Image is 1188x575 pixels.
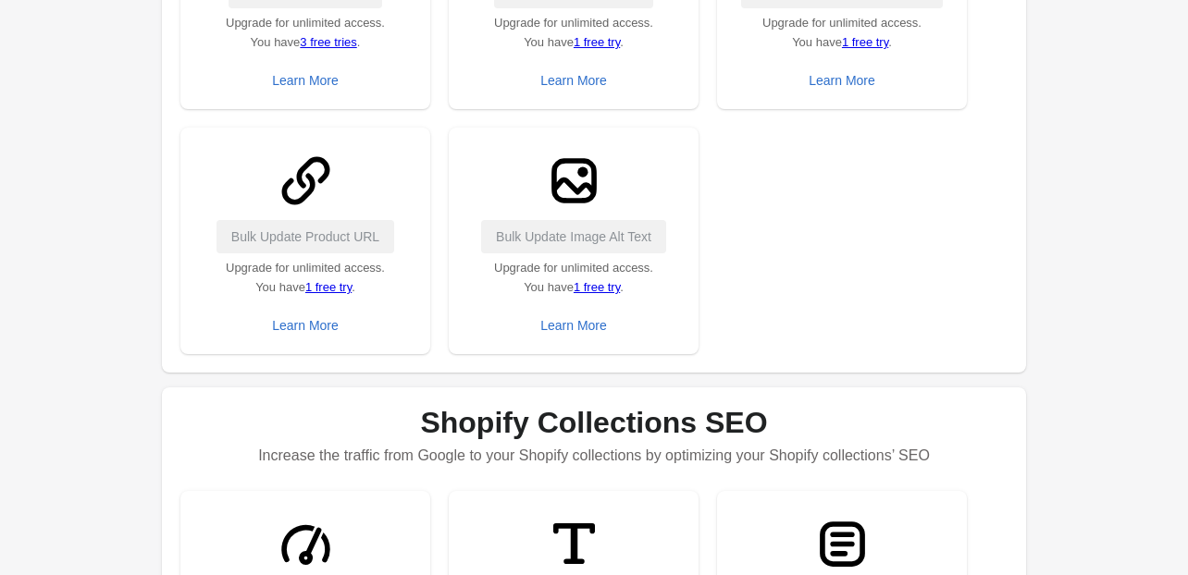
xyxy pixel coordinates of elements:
[842,35,888,49] a: 1 free try
[271,146,340,215] img: LinkMinor-ab1ad89fd1997c3bec88bdaa9090a6519f48abaf731dc9ef56a2f2c6a9edd30f.svg
[272,318,339,333] div: Learn More
[533,64,614,97] button: Learn More
[762,16,922,49] span: Upgrade for unlimited access. You have .
[180,406,1008,439] h1: Shopify Collections SEO
[540,318,607,333] div: Learn More
[494,16,653,49] span: Upgrade for unlimited access. You have .
[272,73,339,88] div: Learn More
[494,261,653,294] span: Upgrade for unlimited access. You have .
[180,439,1008,472] p: Increase the traffic from Google to your Shopify collections by optimizing your Shopify collectio...
[265,64,346,97] button: Learn More
[809,73,875,88] div: Learn More
[300,35,356,49] a: 3 free tries
[533,309,614,342] button: Learn More
[226,261,385,294] span: Upgrade for unlimited access. You have .
[539,146,609,215] img: ImageMajor-6988ddd70c612d22410311fee7e48670de77a211e78d8e12813237d56ef19ad4.svg
[801,64,883,97] button: Learn More
[574,35,620,49] a: 1 free try
[305,280,352,294] a: 1 free try
[574,280,620,294] a: 1 free try
[226,16,385,49] span: Upgrade for unlimited access. You have .
[540,73,607,88] div: Learn More
[265,309,346,342] button: Learn More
